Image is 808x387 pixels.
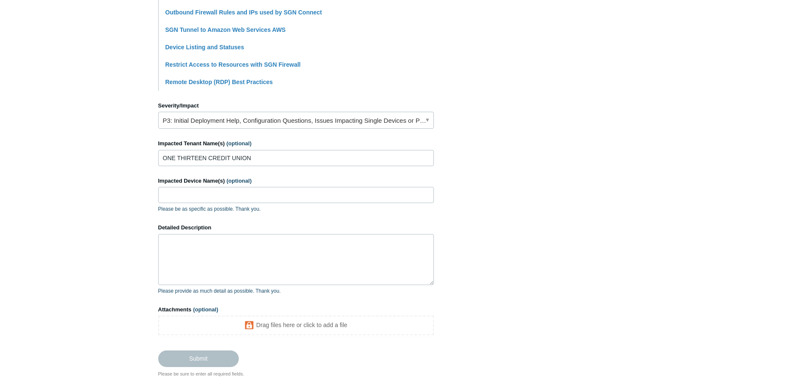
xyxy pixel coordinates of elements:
p: Please be as specific as possible. Thank you. [158,205,434,213]
label: Attachments [158,305,434,314]
label: Detailed Description [158,223,434,232]
span: (optional) [226,178,252,184]
a: Device Listing and Statuses [165,44,244,51]
div: Please be sure to enter all required fields. [158,370,434,378]
p: Please provide as much detail as possible. Thank you. [158,287,434,295]
a: SGN Tunnel to Amazon Web Services AWS [165,26,286,33]
a: Restrict Access to Resources with SGN Firewall [165,61,301,68]
label: Impacted Tenant Name(s) [158,139,434,148]
label: Impacted Device Name(s) [158,177,434,185]
span: (optional) [193,306,218,313]
span: (optional) [226,140,252,147]
a: Outbound Firewall Rules and IPs used by SGN Connect [165,9,322,16]
a: P3: Initial Deployment Help, Configuration Questions, Issues Impacting Single Devices or Past Out... [158,112,434,129]
a: Remote Desktop (RDP) Best Practices [165,79,273,85]
input: Submit [158,350,239,367]
label: Severity/Impact [158,102,434,110]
